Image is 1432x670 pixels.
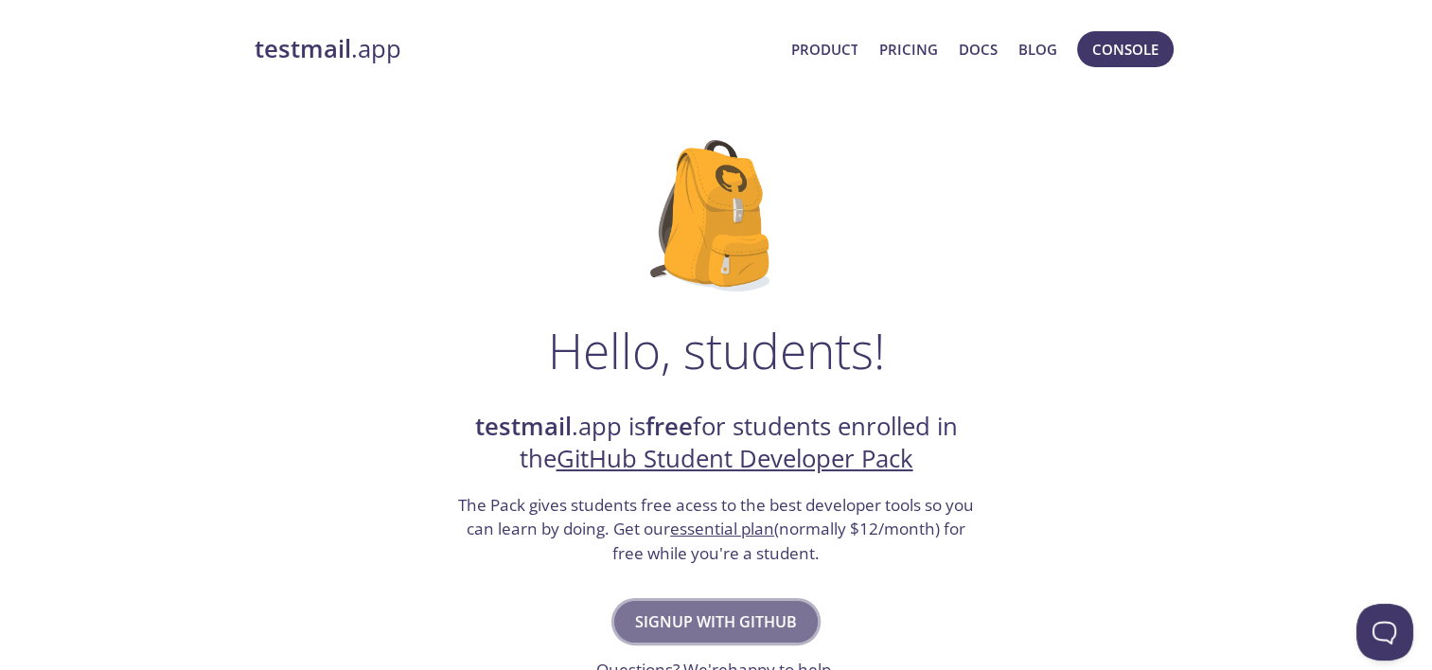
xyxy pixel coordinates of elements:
[255,32,351,65] strong: testmail
[959,37,998,62] a: Docs
[790,37,857,62] a: Product
[650,140,782,291] img: github-student-backpack.png
[645,410,693,443] strong: free
[456,493,977,566] h3: The Pack gives students free acess to the best developer tools so you can learn by doing. Get our...
[614,601,818,643] button: Signup with GitHub
[635,608,797,635] span: Signup with GitHub
[548,322,885,379] h1: Hello, students!
[1356,604,1413,661] iframe: Help Scout Beacon - Open
[878,37,937,62] a: Pricing
[1018,37,1057,62] a: Blog
[475,410,572,443] strong: testmail
[456,411,977,476] h2: .app is for students enrolled in the
[1092,37,1158,62] span: Console
[1077,31,1174,67] button: Console
[557,442,913,475] a: GitHub Student Developer Pack
[255,33,776,65] a: testmail.app
[670,518,774,539] a: essential plan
